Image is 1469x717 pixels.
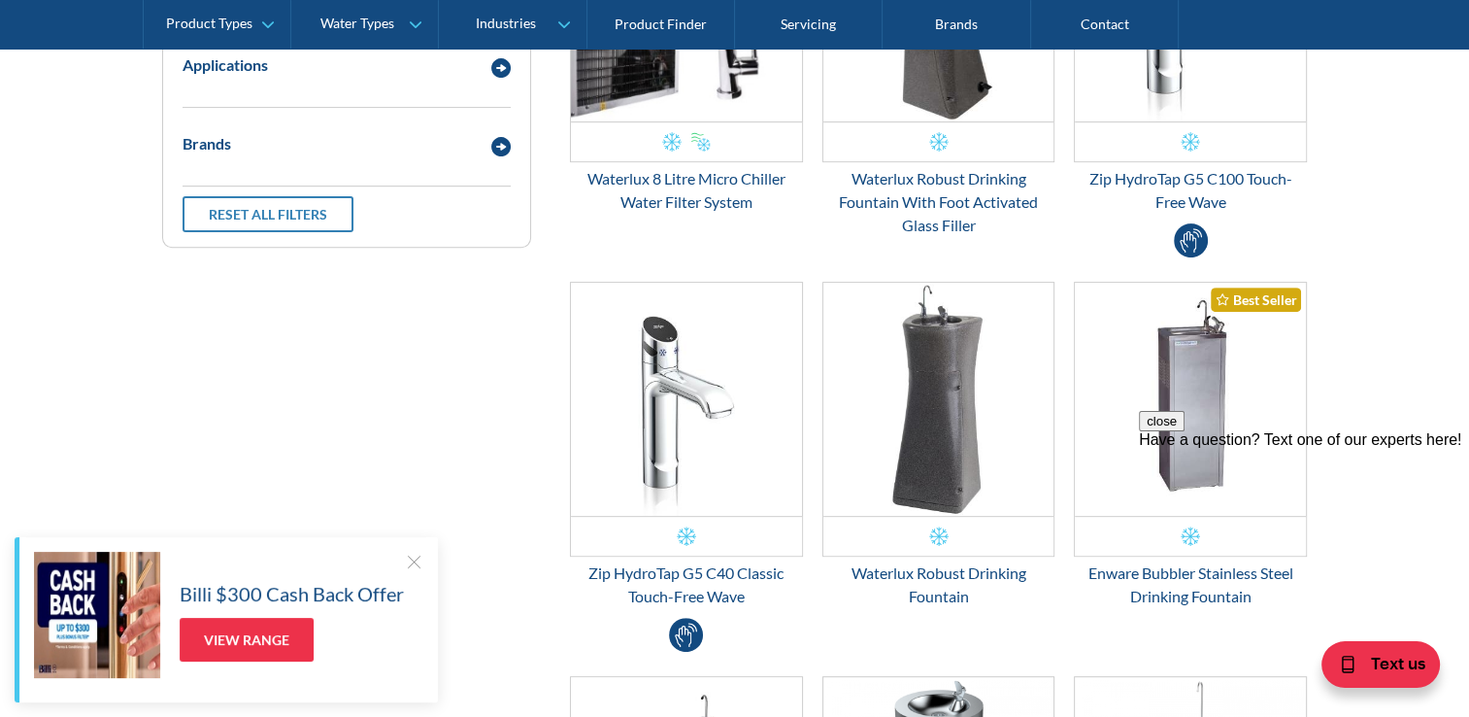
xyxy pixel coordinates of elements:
div: Zip HydroTap G5 C40 Classic Touch-Free Wave [570,562,803,608]
a: Waterlux Robust Drinking FountainWaterlux Robust Drinking Fountain [822,282,1055,608]
div: Industries [475,16,535,32]
a: Enware Bubbler Stainless Steel Drinking FountainBest SellerEnware Bubbler Stainless Steel Drinkin... [1074,282,1307,608]
h5: Billi $300 Cash Back Offer [180,579,404,608]
img: Enware Bubbler Stainless Steel Drinking Fountain [1075,283,1306,516]
a: Zip HydroTap G5 C40 Classic Touch-Free WaveZip HydroTap G5 C40 Classic Touch-Free Wave [570,282,803,608]
a: Reset all filters [183,196,353,232]
div: Applications [183,53,268,77]
img: Zip HydroTap G5 C40 Classic Touch-Free Wave [571,283,802,516]
iframe: podium webchat widget prompt [1139,411,1469,644]
a: View Range [180,618,314,662]
img: Waterlux Robust Drinking Fountain [823,283,1054,516]
div: Waterlux 8 Litre Micro Chiller Water Filter System [570,167,803,214]
div: Enware Bubbler Stainless Steel Drinking Fountain [1074,562,1307,608]
img: Billi $300 Cash Back Offer [34,552,160,678]
div: Best Seller [1211,288,1301,312]
iframe: podium webchat widget bubble [1275,620,1469,717]
div: Waterlux Robust Drinking Fountain With Foot Activated Glass Filler [822,167,1055,237]
div: Waterlux Robust Drinking Fountain [822,562,1055,608]
div: Brands [183,132,231,155]
div: Zip HydroTap G5 C100 Touch-Free Wave [1074,167,1307,214]
div: Water Types [320,16,394,32]
div: Product Types [166,16,252,32]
